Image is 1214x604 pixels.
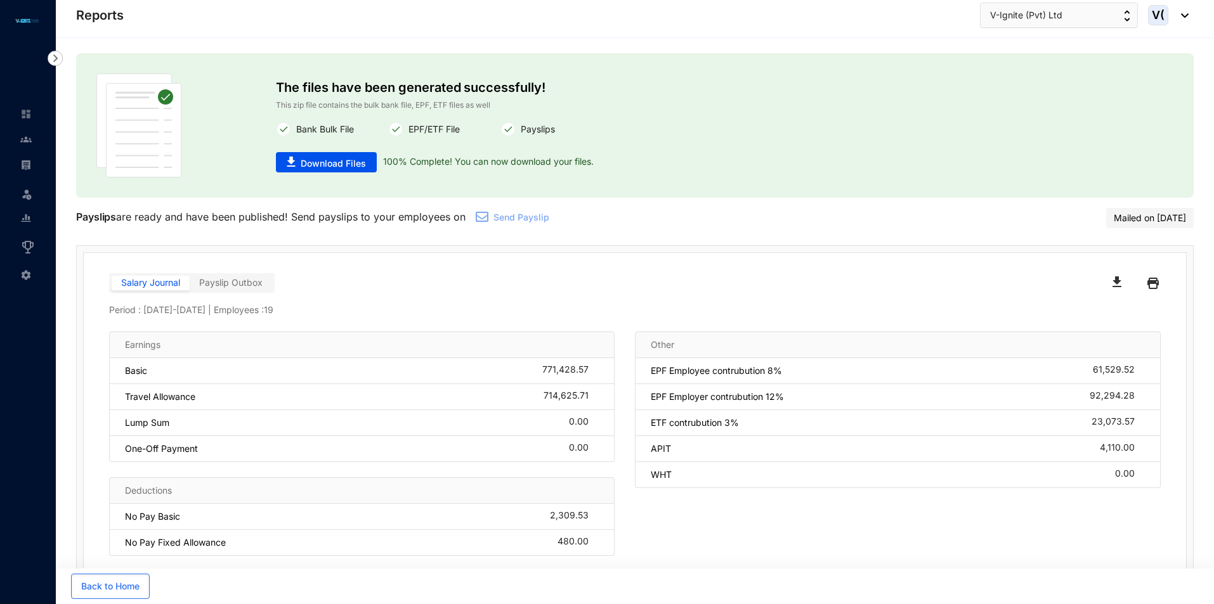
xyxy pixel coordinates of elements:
[20,240,36,255] img: award_outlined.f30b2bda3bf6ea1bf3dd.svg
[20,159,32,170] img: payroll-unselected.b590312f920e76f0c668.svg
[125,536,226,549] p: No Pay Fixed Allowance
[1093,364,1145,377] div: 61,529.52
[20,269,32,281] img: settings-unselected.1febfda315e6e19643a1.svg
[76,6,124,24] p: Reports
[990,8,1062,22] span: V-Ignite (Pvt) Ltd
[466,208,559,228] button: Send Payslip
[301,157,366,170] span: Download Files
[10,127,41,152] li: Contacts
[1147,273,1159,293] img: black-printer.ae25802fba4fa849f9fa1ebd19a7ed0d.svg
[125,364,147,377] p: Basic
[651,364,782,377] p: EPF Employee contrubution 8%
[48,51,63,66] img: nav-icon-right.af6afadce00d159da59955279c43614e.svg
[276,74,814,99] p: The files have been generated successfully!
[76,209,466,224] p: are ready and have been published! Send payslips to your employees on
[651,468,672,481] p: WHT
[500,122,516,137] img: white-round-correct.82fe2cc7c780f4a5f5076f0407303cee.svg
[76,209,116,224] p: Payslips
[125,510,180,523] p: No Pay Basic
[10,205,41,231] li: Reports
[1152,10,1165,21] span: V(
[651,416,739,429] p: ETF contrubution 3%
[276,99,814,112] p: This zip file contains the bulk bank file, EPF, ETF files as well
[651,442,671,455] p: APIT
[199,277,263,288] span: Payslip Outbox
[20,134,32,145] img: people-unselected.118708e94b43a90eceab.svg
[276,122,291,137] img: white-round-correct.82fe2cc7c780f4a5f5076f0407303cee.svg
[20,108,32,120] img: home-unselected.a29eae3204392db15eaf.svg
[13,17,41,25] img: logo
[81,580,140,593] span: Back to Home
[20,212,32,224] img: report-unselected.e6a6b4230fc7da01f883.svg
[276,152,377,172] button: Download Files
[291,122,354,137] p: Bank Bulk File
[550,510,599,523] div: 2,309.53
[1115,468,1145,481] div: 0.00
[10,101,41,127] li: Home
[569,442,599,455] div: 0.00
[20,188,33,200] img: leave-unselected.2934df6273408c3f84d9.svg
[1114,212,1186,224] p: Mailed on [DATE]
[569,416,599,429] div: 0.00
[125,442,198,455] p: One-Off Payment
[544,390,599,403] div: 714,625.71
[125,484,172,497] p: Deductions
[71,574,150,599] button: Back to Home
[980,3,1138,28] button: V-Ignite (Pvt) Ltd
[516,122,555,137] p: Payslips
[10,152,41,177] li: Payroll
[1100,442,1145,455] div: 4,110.00
[125,390,195,403] p: Travel Allowance
[651,338,674,351] p: Other
[542,364,599,377] div: 771,428.57
[1113,276,1121,287] img: black-download.65125d1489207c3b344388237fee996b.svg
[1092,416,1145,429] div: 23,073.57
[109,304,1161,316] p: Period : [DATE] - [DATE] | Employees : 19
[651,390,784,403] p: EPF Employer contrubution 12%
[125,338,160,351] p: Earnings
[1175,13,1189,18] img: dropdown-black.8e83cc76930a90b1a4fdb6d089b7bf3a.svg
[558,536,599,549] div: 480.00
[121,277,180,288] span: Salary Journal
[1124,10,1130,22] img: up-down-arrow.74152d26bf9780fbf563ca9c90304185.svg
[1090,390,1145,403] div: 92,294.28
[403,122,460,137] p: EPF/ETF File
[125,416,169,429] p: Lump Sum
[96,74,181,177] img: publish-paper.61dc310b45d86ac63453e08fbc6f32f2.svg
[388,122,403,137] img: white-round-correct.82fe2cc7c780f4a5f5076f0407303cee.svg
[377,152,594,172] p: 100% Complete! You can now download your files.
